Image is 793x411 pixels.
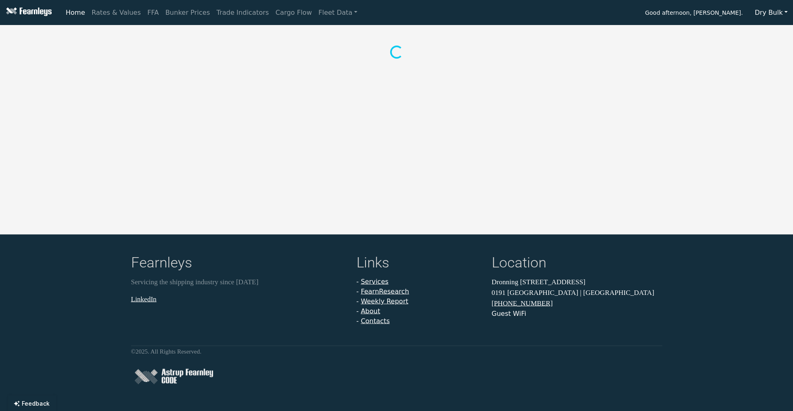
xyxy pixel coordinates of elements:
[315,5,361,21] a: Fleet Data
[89,5,144,21] a: Rates & Values
[492,299,553,307] a: [PHONE_NUMBER]
[492,254,662,274] h4: Location
[357,306,482,316] li: -
[162,5,213,21] a: Bunker Prices
[357,287,482,297] li: -
[144,5,162,21] a: FFA
[750,5,793,21] button: Dry Bulk
[361,278,388,285] a: Services
[4,7,52,18] img: Fearnleys Logo
[492,277,662,288] p: Dronning [STREET_ADDRESS]
[272,5,315,21] a: Cargo Flow
[213,5,272,21] a: Trade Indicators
[131,277,347,288] p: Servicing the shipping industry since [DATE]
[357,277,482,287] li: -
[361,307,380,315] a: About
[131,348,202,355] small: © 2025 . All Rights Reserved.
[357,316,482,326] li: -
[131,254,347,274] h4: Fearnleys
[361,288,409,295] a: FearnResearch
[492,309,526,319] button: Guest WiFi
[492,287,662,298] p: 0191 [GEOGRAPHIC_DATA] | [GEOGRAPHIC_DATA]
[62,5,88,21] a: Home
[131,295,157,303] a: LinkedIn
[361,317,390,325] a: Contacts
[357,297,482,306] li: -
[361,297,408,305] a: Weekly Report
[357,254,482,274] h4: Links
[645,7,743,21] span: Good afternoon, [PERSON_NAME].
